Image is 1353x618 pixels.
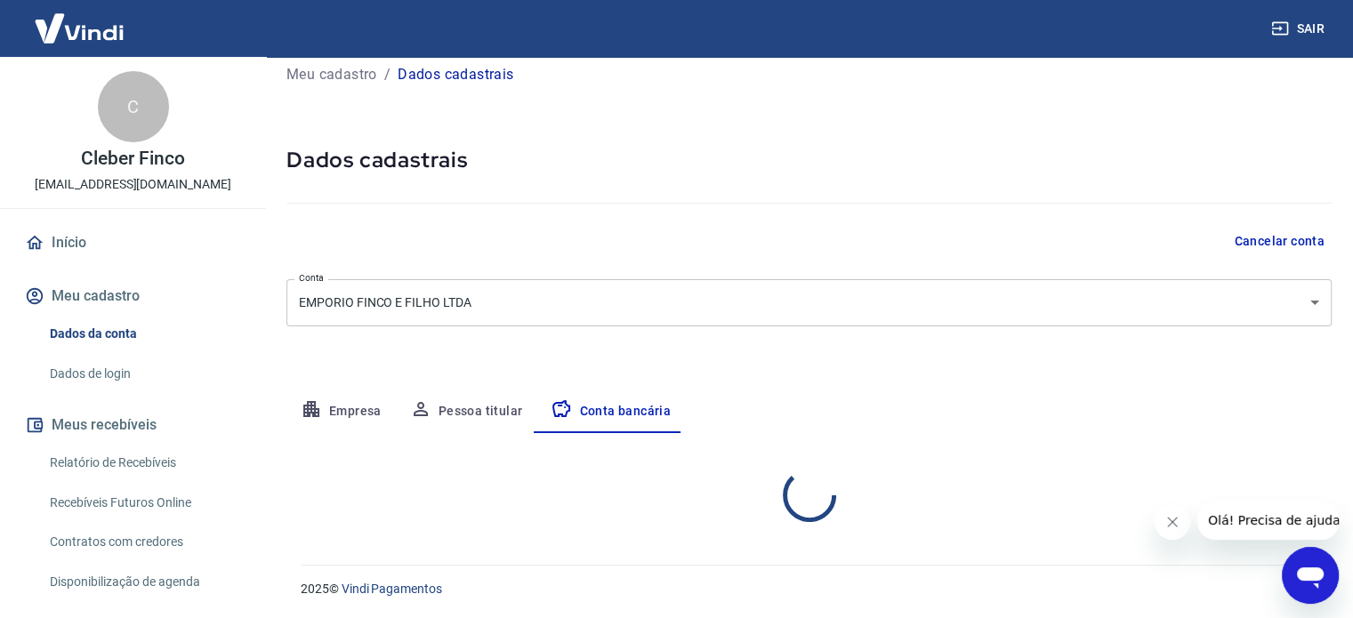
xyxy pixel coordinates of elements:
[342,582,442,596] a: Vindi Pagamentos
[299,271,324,285] label: Conta
[301,580,1310,598] p: 2025 ©
[43,485,245,521] a: Recebíveis Futuros Online
[11,12,149,27] span: Olá! Precisa de ajuda?
[21,277,245,316] button: Meu cadastro
[43,356,245,392] a: Dados de login
[1268,12,1332,45] button: Sair
[286,146,1332,174] h5: Dados cadastrais
[1197,501,1339,540] iframe: Mensagem da empresa
[286,64,377,85] a: Meu cadastro
[1227,225,1332,258] button: Cancelar conta
[21,405,245,445] button: Meus recebíveis
[286,390,396,433] button: Empresa
[43,445,245,481] a: Relatório de Recebíveis
[81,149,184,168] p: Cleber Finco
[43,564,245,600] a: Disponibilização de agenda
[21,1,137,55] img: Vindi
[98,71,169,142] div: C
[21,223,245,262] a: Início
[1282,547,1339,604] iframe: Botão para abrir a janela de mensagens
[35,175,231,194] p: [EMAIL_ADDRESS][DOMAIN_NAME]
[396,390,537,433] button: Pessoa titular
[43,524,245,560] a: Contratos com credores
[1155,504,1190,540] iframe: Fechar mensagem
[384,64,391,85] p: /
[536,390,685,433] button: Conta bancária
[398,64,513,85] p: Dados cadastrais
[43,316,245,352] a: Dados da conta
[286,279,1332,326] div: EMPORIO FINCO E FILHO LTDA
